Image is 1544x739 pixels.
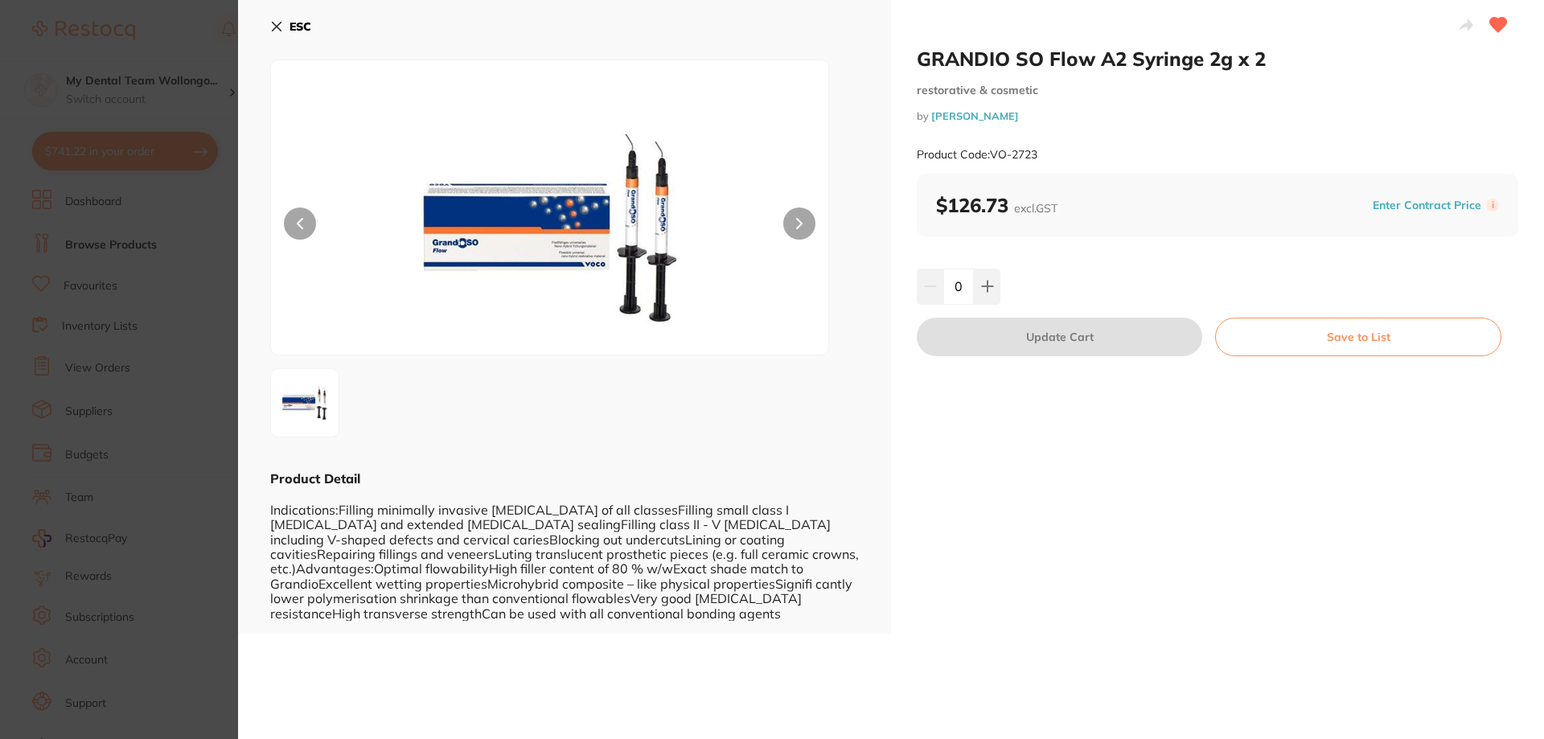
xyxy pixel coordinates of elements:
label: i [1486,199,1499,211]
a: [PERSON_NAME] [931,109,1019,122]
img: anBn [383,101,717,355]
span: excl. GST [1014,201,1057,216]
h2: GRANDIO SO Flow A2 Syringe 2g x 2 [917,47,1518,71]
small: Product Code: VO-2723 [917,148,1037,162]
small: restorative & cosmetic [917,84,1518,97]
b: Product Detail [270,470,360,487]
small: by [917,110,1518,122]
button: Enter Contract Price [1368,198,1486,213]
b: ESC [289,19,311,34]
img: anBn [276,374,334,432]
button: Update Cart [917,318,1202,356]
b: $126.73 [936,193,1057,217]
div: Indications:Filling minimally invasive [MEDICAL_DATA] of all classesFilling small class I [MEDICA... [270,487,859,621]
button: Save to List [1215,318,1501,356]
button: ESC [270,13,311,40]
